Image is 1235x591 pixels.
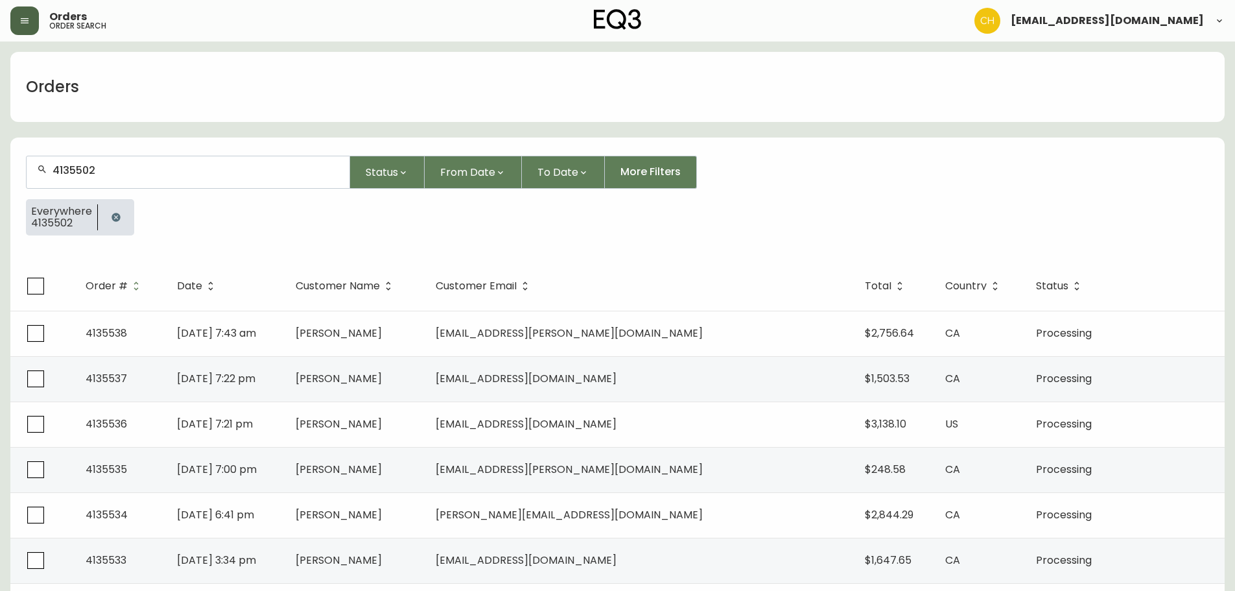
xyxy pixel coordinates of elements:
span: Total [865,280,908,292]
span: US [945,416,958,431]
img: logo [594,9,642,30]
h5: order search [49,22,106,30]
span: Date [177,282,202,290]
span: [EMAIL_ADDRESS][PERSON_NAME][DOMAIN_NAME] [436,326,703,341]
span: Customer Email [436,280,534,292]
span: Processing [1036,553,1092,568]
span: CA [945,462,960,477]
span: CA [945,326,960,341]
span: Status [1036,282,1068,290]
span: [DATE] 6:41 pm [177,507,254,522]
span: [DATE] 7:43 am [177,326,256,341]
span: [PERSON_NAME] [296,326,382,341]
span: Country [945,282,987,290]
span: [PERSON_NAME][EMAIL_ADDRESS][DOMAIN_NAME] [436,507,703,522]
button: From Date [425,156,522,189]
span: To Date [537,164,578,180]
img: 6288462cea190ebb98a2c2f3c744dd7e [974,8,1000,34]
h1: Orders [26,76,79,98]
span: [EMAIL_ADDRESS][DOMAIN_NAME] [436,416,617,431]
span: Status [366,164,398,180]
span: [EMAIL_ADDRESS][DOMAIN_NAME] [436,371,617,386]
span: Country [945,280,1004,292]
span: CA [945,507,960,522]
span: 4135537 [86,371,127,386]
span: 4135538 [86,326,127,341]
span: Customer Email [436,282,517,290]
span: [EMAIL_ADDRESS][PERSON_NAME][DOMAIN_NAME] [436,462,703,477]
span: $2,844.29 [865,507,913,522]
span: Orders [49,12,87,22]
span: $3,138.10 [865,416,906,431]
span: Processing [1036,462,1092,477]
span: [PERSON_NAME] [296,416,382,431]
span: 4135536 [86,416,127,431]
span: Processing [1036,416,1092,431]
span: $248.58 [865,462,906,477]
span: $2,756.64 [865,326,914,341]
span: 4135535 [86,462,127,477]
span: Processing [1036,371,1092,386]
span: Customer Name [296,282,380,290]
span: Processing [1036,326,1092,341]
span: [PERSON_NAME] [296,553,382,568]
span: CA [945,553,960,568]
span: More Filters [620,165,681,179]
button: To Date [522,156,605,189]
span: [EMAIL_ADDRESS][DOMAIN_NAME] [436,553,617,568]
span: [PERSON_NAME] [296,371,382,386]
span: 4135533 [86,553,126,568]
span: From Date [440,164,495,180]
span: $1,647.65 [865,553,912,568]
span: $1,503.53 [865,371,910,386]
button: Status [350,156,425,189]
span: Customer Name [296,280,397,292]
span: 4135502 [31,217,92,229]
span: [DATE] 7:22 pm [177,371,255,386]
span: Order # [86,280,145,292]
span: Total [865,282,891,290]
span: Order # [86,282,128,290]
span: Processing [1036,507,1092,522]
span: [PERSON_NAME] [296,462,382,477]
span: Everywhere [31,206,92,217]
span: CA [945,371,960,386]
span: Status [1036,280,1085,292]
span: [PERSON_NAME] [296,507,382,522]
span: [EMAIL_ADDRESS][DOMAIN_NAME] [1011,16,1204,26]
span: [DATE] 3:34 pm [177,553,256,568]
button: More Filters [605,156,697,189]
span: Date [177,280,219,292]
span: [DATE] 7:00 pm [177,462,257,477]
span: 4135534 [86,507,128,522]
input: Search [53,164,339,176]
span: [DATE] 7:21 pm [177,416,253,431]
